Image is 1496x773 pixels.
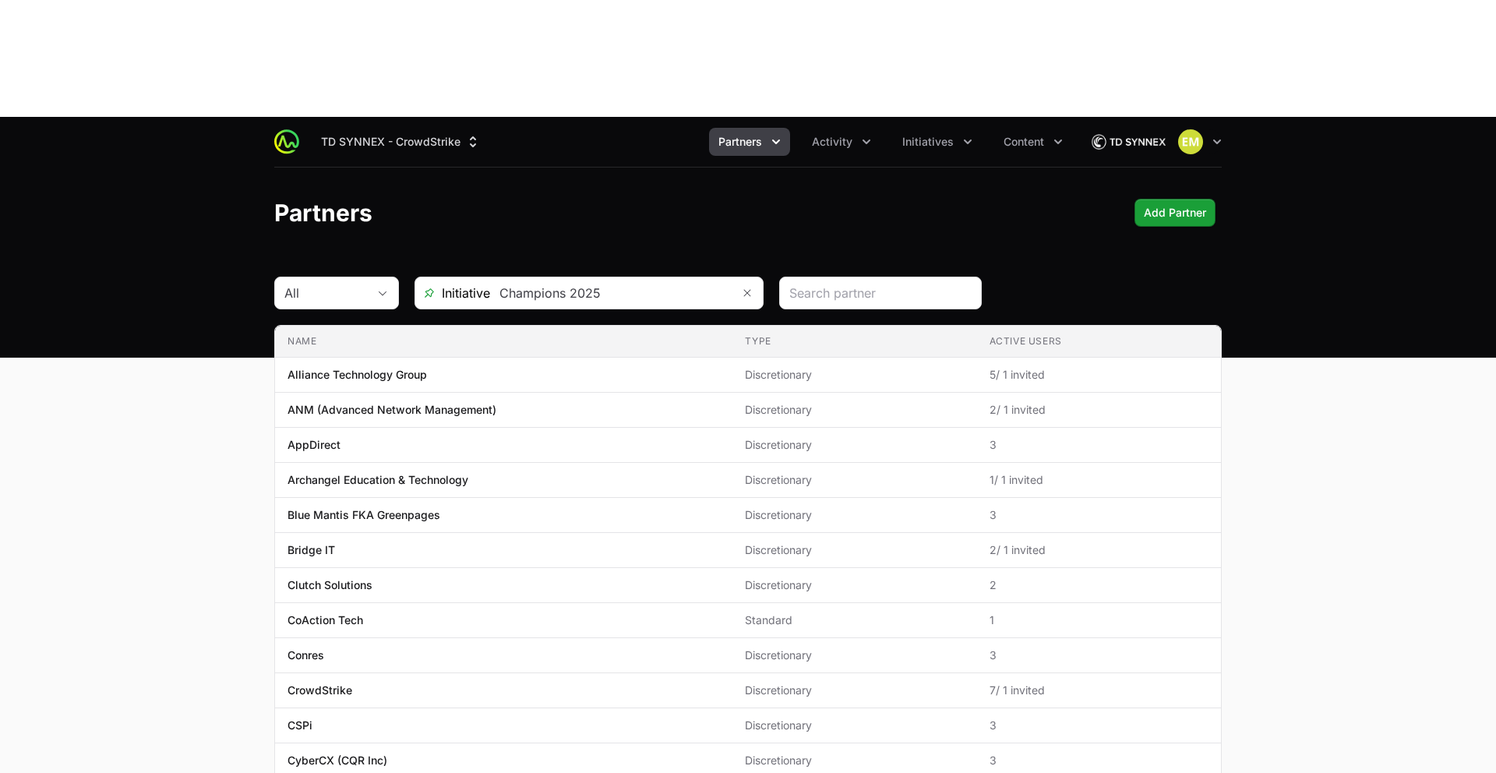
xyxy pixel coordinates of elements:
th: Active Users [977,326,1221,358]
span: Discretionary [745,367,964,383]
span: Partners [718,134,762,150]
span: 2 [990,577,1208,593]
div: All [284,284,367,302]
p: Bridge IT [288,542,335,558]
span: Activity [812,134,852,150]
button: Content [994,128,1072,156]
p: CyberCX (CQR Inc) [288,753,387,768]
div: Primary actions [1134,199,1215,227]
th: Type [732,326,976,358]
span: Discretionary [745,507,964,523]
span: Discretionary [745,718,964,733]
p: CoAction Tech [288,612,363,628]
div: Activity menu [803,128,880,156]
button: All [275,277,398,309]
span: 2 / 1 invited [990,542,1208,558]
img: ActivitySource [274,129,299,154]
span: Discretionary [745,648,964,663]
span: Add Partner [1144,203,1206,222]
span: Discretionary [745,753,964,768]
div: Partners menu [709,128,790,156]
span: 3 [990,437,1208,453]
img: TD SYNNEX [1091,126,1166,157]
span: Standard [745,612,964,628]
th: Name [275,326,732,358]
img: Eric Mingus [1178,129,1203,154]
span: Discretionary [745,577,964,593]
p: CSPi [288,718,312,733]
span: 3 [990,718,1208,733]
div: Content menu [994,128,1072,156]
span: 3 [990,507,1208,523]
p: CrowdStrike [288,683,352,698]
span: Discretionary [745,472,964,488]
span: 1 [990,612,1208,628]
button: Remove [732,277,763,309]
input: Search partner [789,284,972,302]
p: Alliance Technology Group [288,367,427,383]
button: TD SYNNEX - CrowdStrike [312,128,490,156]
input: Search initiatives [490,277,732,309]
span: Discretionary [745,683,964,698]
button: Activity [803,128,880,156]
p: Archangel Education & Technology [288,472,468,488]
button: Partners [709,128,790,156]
span: 3 [990,753,1208,768]
span: Content [1004,134,1044,150]
span: Discretionary [745,437,964,453]
h1: Partners [274,199,372,227]
div: Initiatives menu [893,128,982,156]
p: Blue Mantis FKA Greenpages [288,507,440,523]
p: ANM (Advanced Network Management) [288,402,496,418]
span: 7 / 1 invited [990,683,1208,698]
span: 5 / 1 invited [990,367,1208,383]
div: Main navigation [299,128,1072,156]
p: AppDirect [288,437,340,453]
p: Clutch Solutions [288,577,372,593]
span: 3 [990,648,1208,663]
span: Initiatives [902,134,954,150]
span: Discretionary [745,542,964,558]
span: 1 / 1 invited [990,472,1208,488]
span: Initiative [415,284,490,302]
p: Conres [288,648,324,663]
button: Add Partner [1134,199,1215,227]
div: Supplier switch menu [312,128,490,156]
button: Initiatives [893,128,982,156]
span: Discretionary [745,402,964,418]
span: 2 / 1 invited [990,402,1208,418]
